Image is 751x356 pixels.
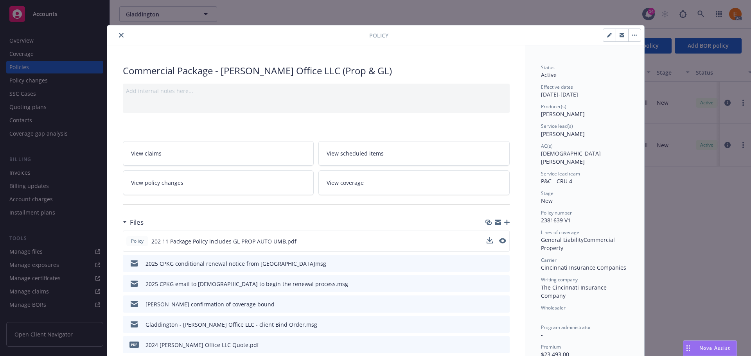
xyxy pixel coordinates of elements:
span: 2381639 V1 [541,216,571,224]
span: 202 11 Package Policy includes GL PROP AUTO UMB.pdf [151,237,296,245]
button: preview file [499,300,507,308]
a: View claims [123,141,314,166]
span: [PERSON_NAME] [541,130,585,138]
div: [PERSON_NAME] confirmation of coverage bound [146,300,275,308]
button: download file [487,341,493,349]
span: The Cincinnati Insurance Company [541,284,608,299]
button: Nova Assist [683,340,737,356]
span: Wholesaler [541,304,566,311]
span: Commercial Property [541,236,616,252]
a: View coverage [318,170,510,195]
div: Add internal notes here... [126,87,507,95]
button: download file [487,320,493,329]
span: [DEMOGRAPHIC_DATA][PERSON_NAME] [541,150,601,165]
span: AC(s) [541,143,553,149]
span: View claims [131,149,162,157]
button: preview file [499,259,507,268]
span: Writing company [541,276,578,283]
button: close [117,30,126,40]
button: download file [487,259,493,268]
span: Producer(s) [541,103,566,110]
span: Nova Assist [699,345,730,351]
span: New [541,197,553,204]
button: download file [487,237,493,245]
span: Program administrator [541,324,591,331]
span: Active [541,71,557,79]
div: Drag to move [683,341,693,356]
button: preview file [499,341,507,349]
span: pdf [129,342,139,347]
button: download file [487,237,493,243]
a: View policy changes [123,170,314,195]
div: 2024 [PERSON_NAME] Office LLC Quote.pdf [146,341,259,349]
button: preview file [499,238,506,243]
span: Policy number [541,209,572,216]
span: - [541,331,543,338]
button: download file [487,300,493,308]
div: 2025 CPKG conditional renewal notice from [GEOGRAPHIC_DATA]msg [146,259,326,268]
span: Effective dates [541,84,573,90]
span: View policy changes [131,179,183,187]
div: [DATE] - [DATE] [541,84,629,98]
span: View coverage [327,179,364,187]
span: Status [541,64,555,71]
span: Carrier [541,257,557,263]
span: [PERSON_NAME] [541,110,585,118]
span: P&C - CRU 4 [541,177,572,185]
span: Service lead(s) [541,123,573,129]
span: Policy [369,31,388,39]
button: preview file [499,320,507,329]
span: Premium [541,343,561,350]
span: Policy [129,238,145,245]
span: Stage [541,190,553,197]
h3: Files [130,217,144,227]
span: Lines of coverage [541,229,579,236]
button: preview file [499,237,506,245]
button: preview file [499,280,507,288]
div: Commercial Package - [PERSON_NAME] Office LLC (Prop & GL) [123,64,510,77]
span: Cincinnati Insurance Companies [541,264,626,271]
button: download file [487,280,493,288]
div: Gladdington - [PERSON_NAME] Office LLC - client Bind Order.msg [146,320,317,329]
div: 2025 CPKG email to [DEMOGRAPHIC_DATA] to begin the renewal process.msg [146,280,348,288]
span: General Liability [541,236,584,243]
a: View scheduled items [318,141,510,166]
span: View scheduled items [327,149,384,157]
div: Files [123,217,144,227]
span: Service lead team [541,170,580,177]
span: - [541,311,543,319]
